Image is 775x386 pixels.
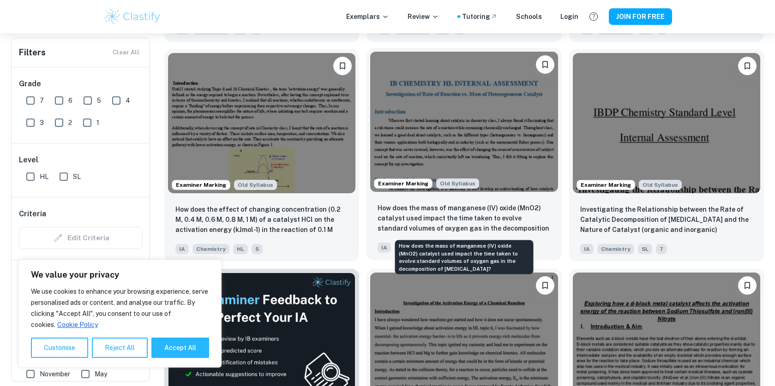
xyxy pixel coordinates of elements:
[573,53,760,194] img: Chemistry IA example thumbnail: Investigating the Relationship between t
[408,12,439,22] p: Review
[378,243,391,253] span: IA
[436,178,479,189] span: Old Syllabus
[96,118,99,128] span: 1
[19,227,143,249] div: Criteria filters are unavailable when searching by topic
[31,338,88,358] button: Customise
[569,49,764,262] a: Examiner MarkingStarting from the May 2025 session, the Chemistry IA requirements have changed. I...
[374,179,432,188] span: Examiner Marking
[151,338,209,358] button: Accept All
[40,118,44,128] span: 3
[40,369,70,379] span: November
[580,244,594,254] span: IA
[346,12,389,22] p: Exemplars
[68,118,72,128] span: 2
[252,244,263,254] span: 5
[168,53,355,194] img: Chemistry IA example thumbnail: How does the effect of changing concentr
[366,49,561,262] a: Examiner MarkingStarting from the May 2025 session, the Chemistry IA requirements have changed. I...
[95,369,107,379] span: May
[378,203,550,234] p: How does the mass of manganese (IV) oxide (MnO2) catalyst used impact the time taken to evolve st...
[638,244,652,254] span: SL
[68,95,72,106] span: 6
[586,9,601,24] button: Help and Feedback
[639,180,682,190] div: Starting from the May 2025 session, the Chemistry IA requirements have changed. It's OK to refer ...
[516,12,542,22] a: Schools
[639,180,682,190] span: Old Syllabus
[577,181,635,189] span: Examiner Marking
[172,181,230,189] span: Examiner Marking
[536,276,554,295] button: Please log in to bookmark exemplars
[175,244,189,254] span: IA
[597,244,634,254] span: Chemistry
[18,260,222,368] div: We value your privacy
[233,244,248,254] span: HL
[19,78,143,89] h6: Grade
[656,244,667,254] span: 7
[40,95,44,106] span: 7
[536,55,554,74] button: Please log in to bookmark exemplars
[31,286,209,330] p: We use cookies to enhance your browsing experience, serve personalised ads or content, and analys...
[580,204,753,235] p: Investigating the Relationship between the Rate of Catalytic Decomposition of Hydrogen Peroxide a...
[192,244,229,254] span: Chemistry
[462,12,498,22] a: Tutoring
[103,7,162,26] img: Clastify logo
[19,208,46,220] h6: Criteria
[31,269,209,280] p: We value your privacy
[175,204,348,236] p: How does the effect of changing concentration (0.2 M, 0.4 M, 0.6 M, 0.8 M, 1 M) of a catalyst HCl...
[40,172,48,182] span: HL
[609,8,672,25] button: JOIN FOR FREE
[92,338,148,358] button: Reject All
[395,240,534,274] div: How does the mass of manganese (IV) oxide (MnO2) catalyst used impact the time taken to evolve st...
[97,95,101,106] span: 5
[73,172,81,182] span: SL
[19,154,143,166] h6: Level
[436,178,479,189] div: Starting from the May 2025 session, the Chemistry IA requirements have changed. It's OK to refer ...
[164,49,359,262] a: Examiner MarkingStarting from the May 2025 session, the Chemistry IA requirements have changed. I...
[234,180,277,190] span: Old Syllabus
[126,95,130,106] span: 4
[19,46,46,59] h6: Filters
[560,12,578,22] a: Login
[738,57,757,75] button: Please log in to bookmark exemplars
[333,57,352,75] button: Please log in to bookmark exemplars
[370,52,558,192] img: Chemistry IA example thumbnail: How does the mass of manganese (IV) oxid
[57,321,98,329] a: Cookie Policy
[234,180,277,190] div: Starting from the May 2025 session, the Chemistry IA requirements have changed. It's OK to refer ...
[738,276,757,295] button: Please log in to bookmark exemplars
